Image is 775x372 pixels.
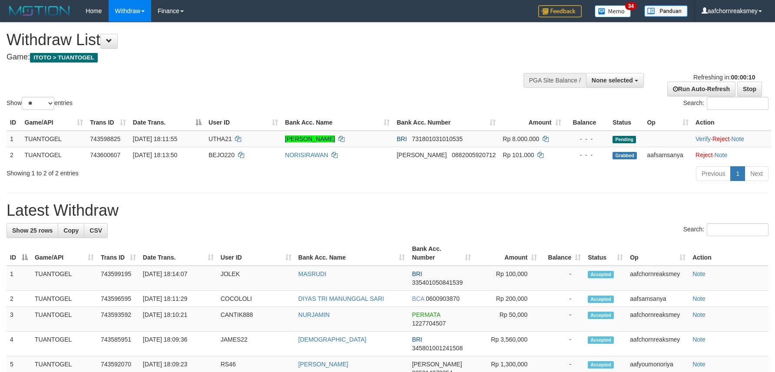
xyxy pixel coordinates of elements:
span: [PERSON_NAME] [397,151,447,158]
div: Showing 1 to 2 of 2 entries [7,165,316,178]
th: Date Trans.: activate to sort column descending [129,115,205,131]
th: Trans ID: activate to sort column ascending [86,115,129,131]
span: Rp 101.000 [503,151,534,158]
td: - [540,266,584,291]
a: DIYAS TRI MANUNGGAL SARI [298,295,384,302]
span: Copy 0600903870 to clipboard [426,295,460,302]
th: ID [7,115,21,131]
td: COCOLOLI [217,291,295,307]
a: Note [692,295,705,302]
td: 743585951 [97,332,139,356]
input: Search: [707,97,768,110]
h1: Latest Withdraw [7,202,768,219]
th: User ID: activate to sort column ascending [205,115,282,131]
a: NURJAMIN [298,311,330,318]
td: [DATE] 18:14:07 [139,266,217,291]
span: Copy 0882005920712 to clipboard [452,151,496,158]
a: Run Auto-Refresh [667,82,735,96]
a: NORISIRAWAN [285,151,328,158]
a: Note [692,270,705,277]
td: 743593592 [97,307,139,332]
td: Rp 100,000 [474,266,540,291]
span: None selected [592,77,633,84]
a: Stop [737,82,762,96]
img: MOTION_logo.png [7,4,73,17]
img: panduan.png [644,5,688,17]
span: Accepted [588,361,614,369]
span: Accepted [588,296,614,303]
th: Balance [565,115,609,131]
span: ITOTO > TUANTOGEL [30,53,98,63]
a: [PERSON_NAME] [298,361,348,368]
span: 34 [625,2,637,10]
th: Op: activate to sort column ascending [626,241,689,266]
td: [DATE] 18:09:36 [139,332,217,356]
span: Copy 345801001241508 to clipboard [412,345,463,352]
a: Note [692,311,705,318]
td: 3 [7,307,31,332]
td: - [540,332,584,356]
h1: Withdraw List [7,31,508,49]
a: MASRUDI [298,270,327,277]
h4: Game: [7,53,508,62]
th: Action [692,115,771,131]
span: 743598825 [90,135,120,142]
a: Show 25 rows [7,223,58,238]
a: [PERSON_NAME] [285,135,335,142]
td: 1 [7,266,31,291]
span: Copy 1227704507 to clipboard [412,320,446,327]
a: Note [732,135,745,142]
a: Next [745,166,768,181]
a: Copy [58,223,84,238]
th: Bank Acc. Number: activate to sort column ascending [393,115,499,131]
td: - [540,291,584,307]
td: aafchornreaksmey [626,332,689,356]
span: BRI [412,336,422,343]
span: Refreshing in: [693,74,755,81]
a: 1 [730,166,745,181]
th: Bank Acc. Number: activate to sort column ascending [408,241,474,266]
th: Date Trans.: activate to sort column ascending [139,241,217,266]
td: aafsamsanya [626,291,689,307]
td: aafsamsanya [643,147,692,163]
span: Rp 8.000.000 [503,135,539,142]
span: BCA [412,295,424,302]
a: Note [692,336,705,343]
th: Op: activate to sort column ascending [643,115,692,131]
span: BRI [412,270,422,277]
td: · · [692,131,771,147]
img: Feedback.jpg [538,5,582,17]
td: - [540,307,584,332]
th: Action [689,241,768,266]
td: TUANTOGEL [31,266,97,291]
a: Reject [712,135,730,142]
td: Rp 50,000 [474,307,540,332]
a: Previous [696,166,731,181]
div: - - - [568,135,606,143]
label: Show entries [7,97,73,110]
td: · [692,147,771,163]
span: Accepted [588,312,614,319]
td: TUANTOGEL [21,131,87,147]
span: PERMATA [412,311,440,318]
span: [DATE] 18:13:50 [133,151,177,158]
td: TUANTOGEL [21,147,87,163]
select: Showentries [22,97,54,110]
td: 4 [7,332,31,356]
span: [PERSON_NAME] [412,361,462,368]
th: Bank Acc. Name: activate to sort column ascending [282,115,393,131]
span: UTHA21 [209,135,232,142]
strong: 00:00:10 [731,74,755,81]
td: [DATE] 18:11:29 [139,291,217,307]
td: Rp 3,560,000 [474,332,540,356]
th: User ID: activate to sort column ascending [217,241,295,266]
a: Verify [696,135,711,142]
td: CANTIK888 [217,307,295,332]
span: BRI [397,135,407,142]
span: Copy [63,227,79,234]
th: Status [609,115,643,131]
td: aafchornreaksmey [626,307,689,332]
div: - - - [568,151,606,159]
span: CSV [89,227,102,234]
th: Amount: activate to sort column ascending [474,241,540,266]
